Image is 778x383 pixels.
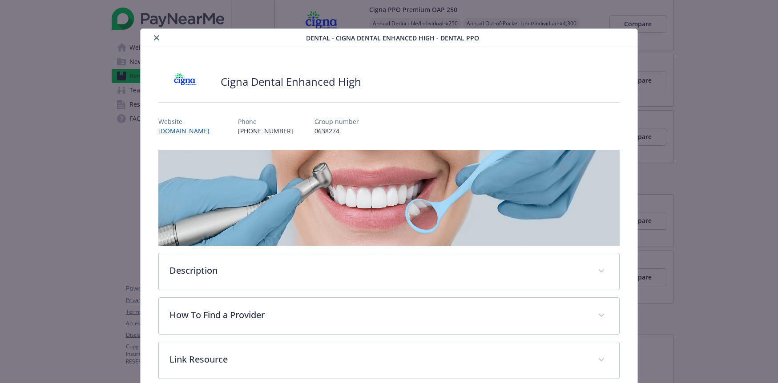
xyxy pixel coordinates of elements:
a: [DOMAIN_NAME] [158,127,217,135]
div: Description [159,253,619,290]
img: banner [158,150,620,246]
p: Link Resource [169,353,587,366]
p: Group number [314,117,359,126]
p: How To Find a Provider [169,308,587,322]
div: Link Resource [159,342,619,379]
img: CIGNA [158,68,212,95]
button: close [151,32,162,43]
p: Website [158,117,217,126]
h2: Cigna Dental Enhanced High [221,74,361,89]
p: 0638274 [314,126,359,136]
p: [PHONE_NUMBER] [238,126,293,136]
p: Phone [238,117,293,126]
p: Description [169,264,587,277]
span: Dental - Cigna Dental Enhanced High - Dental PPO [306,33,479,43]
div: How To Find a Provider [159,298,619,334]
